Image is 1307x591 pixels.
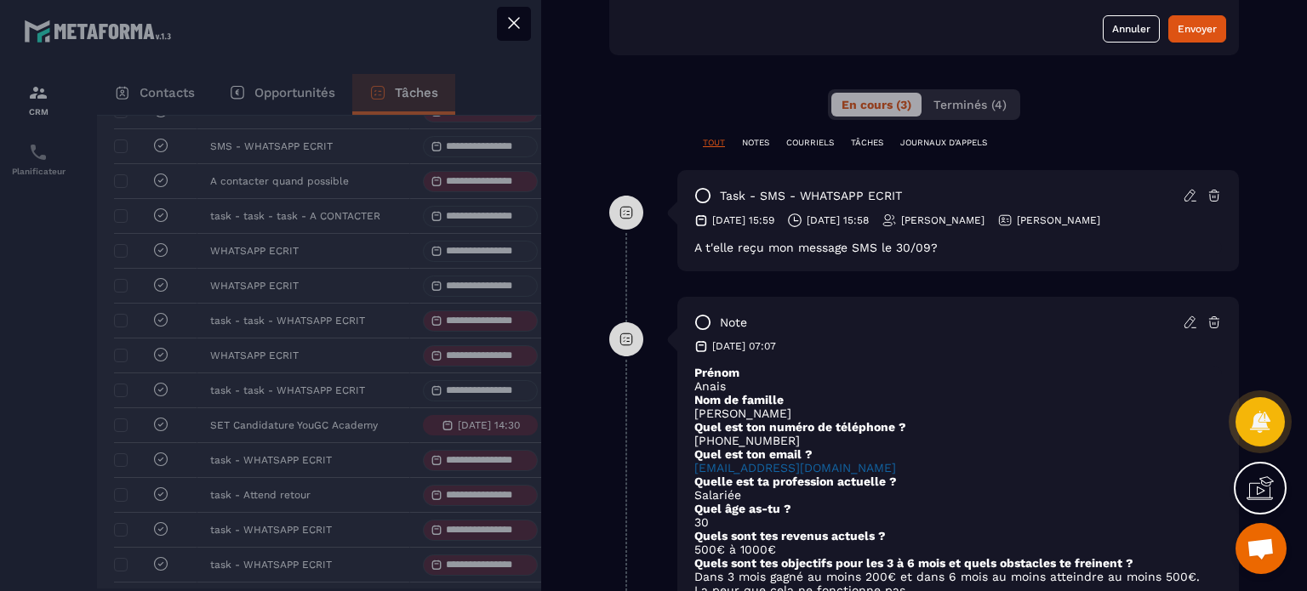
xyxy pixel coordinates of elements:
[742,137,769,149] p: NOTES
[694,406,1222,420] p: [PERSON_NAME]
[900,137,987,149] p: JOURNAUX D'APPELS
[694,366,739,379] strong: Prénom
[694,475,897,488] strong: Quelle est ta profession actuelle ?
[694,488,1222,502] p: Salariée
[1236,523,1287,574] div: Ouvrir le chat
[786,137,834,149] p: COURRIELS
[901,213,985,227] p: [PERSON_NAME]
[851,137,883,149] p: TÂCHES
[933,98,1007,111] span: Terminés (4)
[923,93,1017,116] button: Terminés (4)
[694,543,1222,556] p: 500€ à 1000€
[694,570,1222,583] p: Dans 3 mois gagné au moins 200€ et dans 6 mois au moins atteindre au moins 500€.
[694,420,906,434] strong: Quel est ton numéro de téléphone ?
[1017,213,1100,227] p: [PERSON_NAME]
[1178,20,1217,37] div: Envoyer
[807,213,869,227] p: [DATE] 15:58
[694,447,813,461] strong: Quel est ton email ?
[694,241,1222,254] div: A t'elle reçu mon message SMS le 30/09?
[831,93,922,116] button: En cours (3)
[842,98,911,111] span: En cours (3)
[694,529,886,543] strong: Quels sont tes revenus actuels ?
[712,339,776,353] p: [DATE] 07:07
[1103,15,1160,43] button: Annuler
[703,137,725,149] p: TOUT
[712,213,774,227] p: [DATE] 15:59
[720,315,747,331] p: note
[694,515,1222,529] p: 30
[694,393,784,406] strong: Nom de famille
[694,461,896,475] a: [EMAIL_ADDRESS][DOMAIN_NAME]
[694,502,791,515] strong: Quel âge as-tu ?
[694,379,1222,393] p: Anais
[694,556,1133,570] strong: Quels sont tes objectifs pour les 3 à 6 mois et quels obstacles te freinent ?
[720,188,902,204] p: task - SMS - WHATSAPP ECRIT
[694,434,1222,447] p: [PHONE_NUMBER]
[1168,15,1226,43] button: Envoyer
